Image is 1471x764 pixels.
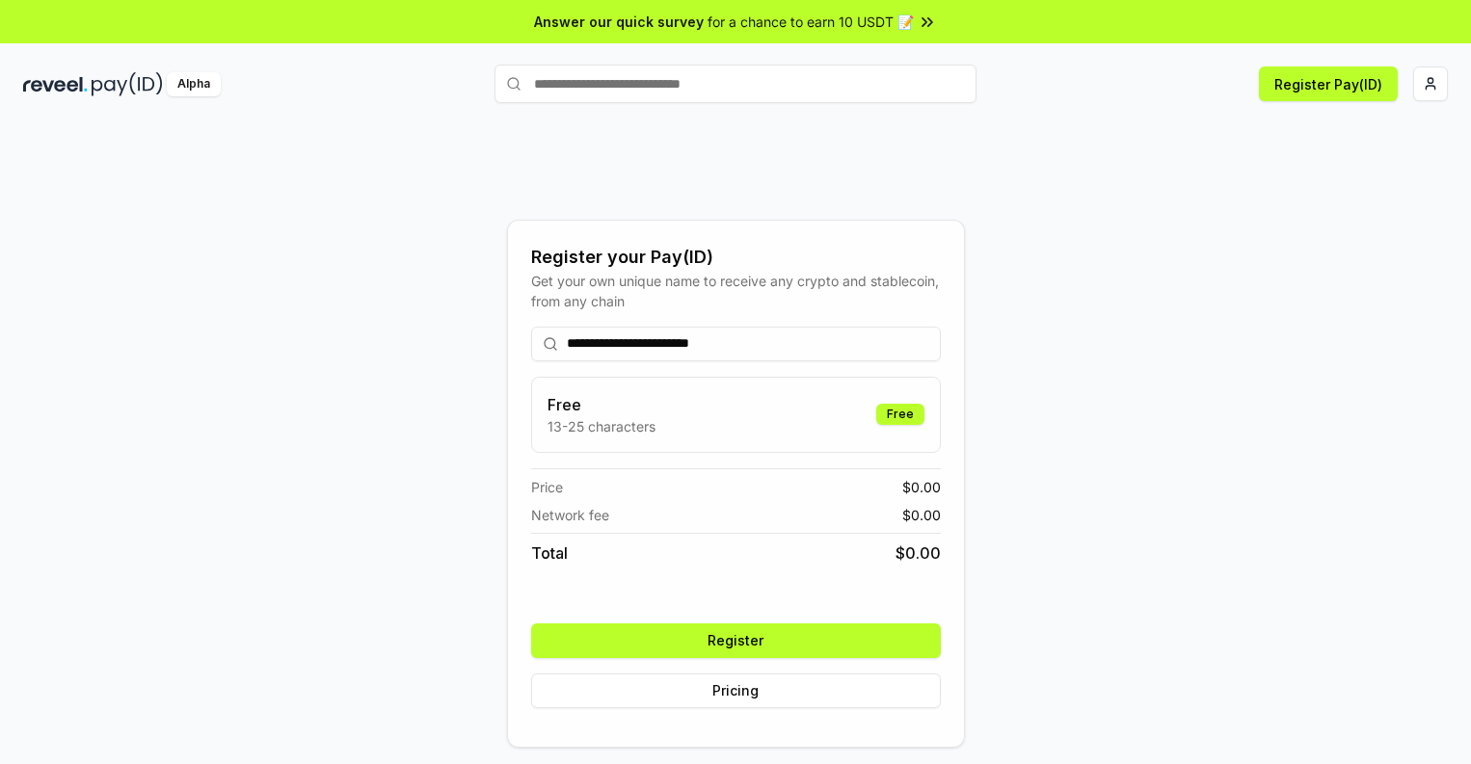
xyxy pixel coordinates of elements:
[902,477,941,497] span: $ 0.00
[92,72,163,96] img: pay_id
[902,505,941,525] span: $ 0.00
[548,416,655,436] p: 13-25 characters
[896,541,941,565] span: $ 0.00
[876,404,924,425] div: Free
[708,12,914,32] span: for a chance to earn 10 USDT 📝
[1259,66,1398,101] button: Register Pay(ID)
[23,72,88,96] img: reveel_dark
[548,393,655,416] h3: Free
[531,244,941,271] div: Register your Pay(ID)
[534,12,704,32] span: Answer our quick survey
[531,505,609,525] span: Network fee
[167,72,221,96] div: Alpha
[531,271,941,311] div: Get your own unique name to receive any crypto and stablecoin, from any chain
[531,673,941,708] button: Pricing
[531,541,568,565] span: Total
[531,477,563,497] span: Price
[531,623,941,658] button: Register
